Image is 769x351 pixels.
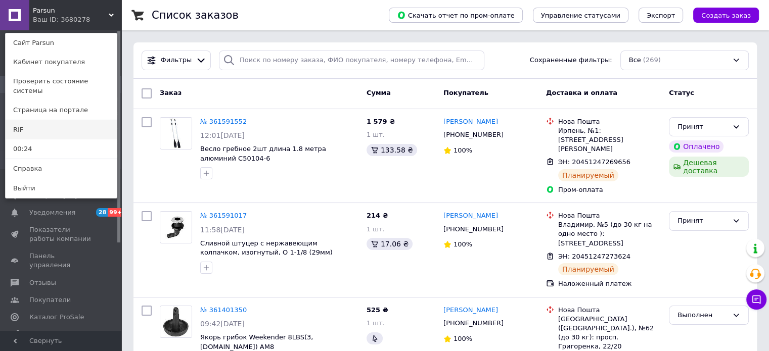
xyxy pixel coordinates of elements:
button: Создать заказ [693,8,759,23]
a: Проверить состояние системы [6,72,117,100]
a: Весло гребное 2шт длина 1.8 метра алюминий C50104-6 [200,145,326,162]
span: Аналитика [29,330,67,339]
span: 100% [454,146,472,154]
input: Поиск по номеру заказа, ФИО покупателя, номеру телефона, Email, номеру накладной [219,51,484,70]
div: [PHONE_NUMBER] [441,317,506,330]
span: Покупатели [29,295,71,305]
span: 100% [454,240,472,248]
div: Наложенный платеж [558,279,661,288]
div: Нова Пошта [558,117,661,126]
span: 11:58[DATE] [200,226,245,234]
button: Скачать отчет по пром-оплате [389,8,523,23]
span: 100% [454,335,472,342]
span: Доставка и оплата [546,89,617,96]
span: 12:01[DATE] [200,131,245,139]
a: Создать заказ [683,11,759,19]
span: 99+ [108,208,124,217]
div: Ваш ID: 3680278 [33,15,75,24]
div: Дешевая доставка [669,157,749,177]
span: Создать заказ [701,12,751,19]
span: Показатели работы компании [29,225,94,243]
span: Статус [669,89,694,96]
a: Справка [6,159,117,178]
a: [PERSON_NAME] [443,306,498,315]
span: 1 шт. [367,225,385,233]
span: Все [629,56,641,65]
span: Уведомления [29,208,75,217]
span: Управление статусами [541,12,620,19]
img: Фото товару [160,118,192,149]
span: ЭН: 20451247273624 [558,253,630,260]
a: Фото товару [160,211,192,243]
span: 1 579 ₴ [367,118,395,125]
div: [PHONE_NUMBER] [441,223,506,236]
span: 09:42[DATE] [200,320,245,328]
a: Сайт Parsun [6,33,117,53]
h1: Список заказов [152,9,239,21]
span: (269) [643,56,661,64]
div: Принят [677,216,728,226]
span: Parsun [33,6,109,15]
a: RIF [6,120,117,139]
span: Сумма [367,89,391,96]
img: Фото товару [160,306,192,337]
span: 525 ₴ [367,306,388,314]
a: № 361591552 [200,118,247,125]
a: Якорь грибок Weekender 8LBS(3,[DOMAIN_NAME]) AM8 [200,333,313,350]
span: Каталог ProSale [29,313,84,322]
div: Принят [677,122,728,132]
a: Выйти [6,179,117,198]
a: 00:24 [6,139,117,159]
span: Заказ [160,89,182,96]
div: [PHONE_NUMBER] [441,128,506,141]
span: Скачать отчет по пром-оплате [397,11,515,20]
a: Сливной штуцер с нержавеющим колпачком, изогнутый, O 1-1/8 (29мм) [200,239,333,257]
div: Планируемый [558,169,618,181]
a: № 361401350 [200,306,247,314]
button: Управление статусами [533,8,628,23]
div: Нова Пошта [558,306,661,315]
div: Планируемый [558,263,618,275]
div: Пром-оплата [558,185,661,194]
a: Страница на портале [6,101,117,120]
button: Экспорт [639,8,683,23]
span: Панель управления [29,252,94,270]
div: 17.06 ₴ [367,238,413,250]
img: Фото товару [160,212,192,243]
span: 1 шт. [367,319,385,327]
span: 1 шт. [367,131,385,138]
span: Фильтры [161,56,192,65]
a: Кабинет покупателя [6,53,117,72]
a: [PERSON_NAME] [443,211,498,221]
a: Фото товару [160,117,192,149]
a: [PERSON_NAME] [443,117,498,127]
span: Экспорт [647,12,675,19]
span: 28 [96,208,108,217]
button: Чат с покупателем [746,289,766,310]
div: Ирпень, №1: [STREET_ADDRESS][PERSON_NAME] [558,126,661,154]
a: № 361591017 [200,212,247,219]
span: Сохраненные фильтры: [530,56,612,65]
span: ЭН: 20451247269656 [558,158,630,166]
div: 133.58 ₴ [367,144,417,156]
span: Отзывы [29,278,56,287]
div: Владимир, №5 (до 30 кг на одно место ): [STREET_ADDRESS] [558,220,661,248]
div: Оплачено [669,140,723,153]
span: 214 ₴ [367,212,388,219]
span: Покупатель [443,89,488,96]
div: Нова Пошта [558,211,661,220]
div: Выполнен [677,310,728,321]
